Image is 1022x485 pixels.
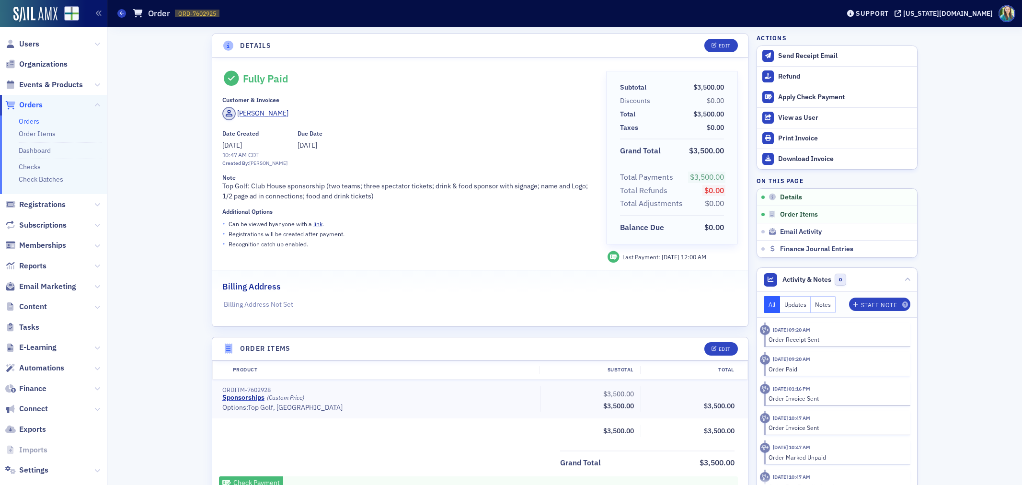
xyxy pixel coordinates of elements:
p: Can be viewed by anyone with a . [229,219,324,228]
span: Users [19,39,39,49]
span: Subtotal [620,82,650,92]
button: Send Receipt Email [757,46,917,66]
span: Email Activity [780,228,822,236]
span: [DATE] [298,141,317,150]
span: $0.00 [704,222,724,232]
span: $0.00 [707,123,724,132]
div: Order Marked Unpaid [769,453,904,462]
span: Settings [19,465,48,475]
button: Edit [704,39,737,52]
a: Dashboard [19,146,51,155]
span: Total Adjustments [620,198,686,209]
div: ORDITM-7602928 [222,386,533,393]
time: 8/27/2025 10:47 AM [773,444,810,450]
div: [PERSON_NAME] [237,108,288,118]
a: Automations [5,363,64,373]
div: Top Golf: Club House sponsorship (two teams; three spectator tickets; drink & food sponsor with s... [222,174,593,201]
button: Apply Check Payment [757,87,917,107]
span: $3,500.00 [603,427,634,435]
span: Exports [19,424,46,435]
div: Apply Check Payment [778,93,912,102]
span: $3,500.00 [693,110,724,118]
span: • [222,239,225,249]
span: Finance Journal Entries [780,245,853,254]
span: $0.00 [707,96,724,105]
div: (Custom Price) [267,394,304,401]
div: Total Payments [620,172,673,183]
div: Order Invoice Sent [769,394,904,403]
div: Total [640,366,741,374]
span: $3,500.00 [603,402,634,410]
span: Grand Total [620,145,664,157]
time: 9/17/2025 09:20 AM [773,356,810,362]
span: Orders [19,100,43,110]
span: $3,500.00 [603,390,634,398]
div: Subtotal [540,366,640,374]
button: Edit [704,342,737,356]
span: Reports [19,261,46,271]
button: Updates [780,296,811,313]
a: Settings [5,465,48,475]
div: View as User [778,114,912,122]
span: Balance Due [620,222,667,233]
a: Exports [5,424,46,435]
div: Activity [760,413,770,423]
span: Created By: [222,160,249,166]
span: Tasks [19,322,39,333]
button: Refund [757,66,917,87]
div: Options: Top Golf, [GEOGRAPHIC_DATA] [222,404,533,412]
a: Events & Products [5,80,83,90]
a: link [313,220,322,228]
div: Total Adjustments [620,198,683,209]
a: Registrations [5,199,66,210]
span: $3,500.00 [693,83,724,92]
span: CDT [246,151,259,159]
div: Total [620,109,635,119]
span: Automations [19,363,64,373]
div: Additional Options [222,208,273,215]
div: Activity [760,355,770,365]
span: Events & Products [19,80,83,90]
div: Activity [760,384,770,394]
a: Download Invoice [757,149,917,169]
span: Grand Total [560,457,604,469]
h4: Order Items [240,344,291,354]
span: Email Marketing [19,281,76,292]
div: Send Receipt Email [778,52,912,60]
span: [DATE] [662,253,681,261]
span: Order Items [780,210,818,219]
div: Fully Paid [243,72,288,85]
div: Taxes [620,123,638,133]
button: All [764,296,780,313]
time: 9/16/2025 01:16 PM [773,385,810,392]
div: [PERSON_NAME] [249,160,287,167]
span: Activity & Notes [782,275,831,285]
span: Memberships [19,240,66,251]
a: Organizations [5,59,68,69]
div: Order Paid [769,365,904,373]
span: • [222,229,225,239]
a: Finance [5,383,46,394]
span: Organizations [19,59,68,69]
p: Billing Address Not Set [224,300,736,310]
div: Date Created [222,130,259,137]
a: Content [5,301,47,312]
img: SailAMX [64,6,79,21]
a: Print Invoice [757,128,917,149]
a: Orders [5,100,43,110]
div: Balance Due [620,222,664,233]
button: [US_STATE][DOMAIN_NAME] [895,10,996,17]
span: $3,500.00 [700,458,735,467]
div: Order Invoice Sent [769,423,904,432]
span: Imports [19,445,47,455]
span: Total [620,109,639,119]
a: View Homepage [57,6,79,23]
a: Subscriptions [5,220,67,231]
span: $3,500.00 [704,427,735,435]
div: [US_STATE][DOMAIN_NAME] [903,9,993,18]
time: 8/27/2025 10:47 AM [773,415,810,421]
time: 10:47 AM [222,151,247,159]
span: $3,500.00 [690,172,724,182]
span: Total Refunds [620,185,671,196]
h4: Details [240,41,272,51]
